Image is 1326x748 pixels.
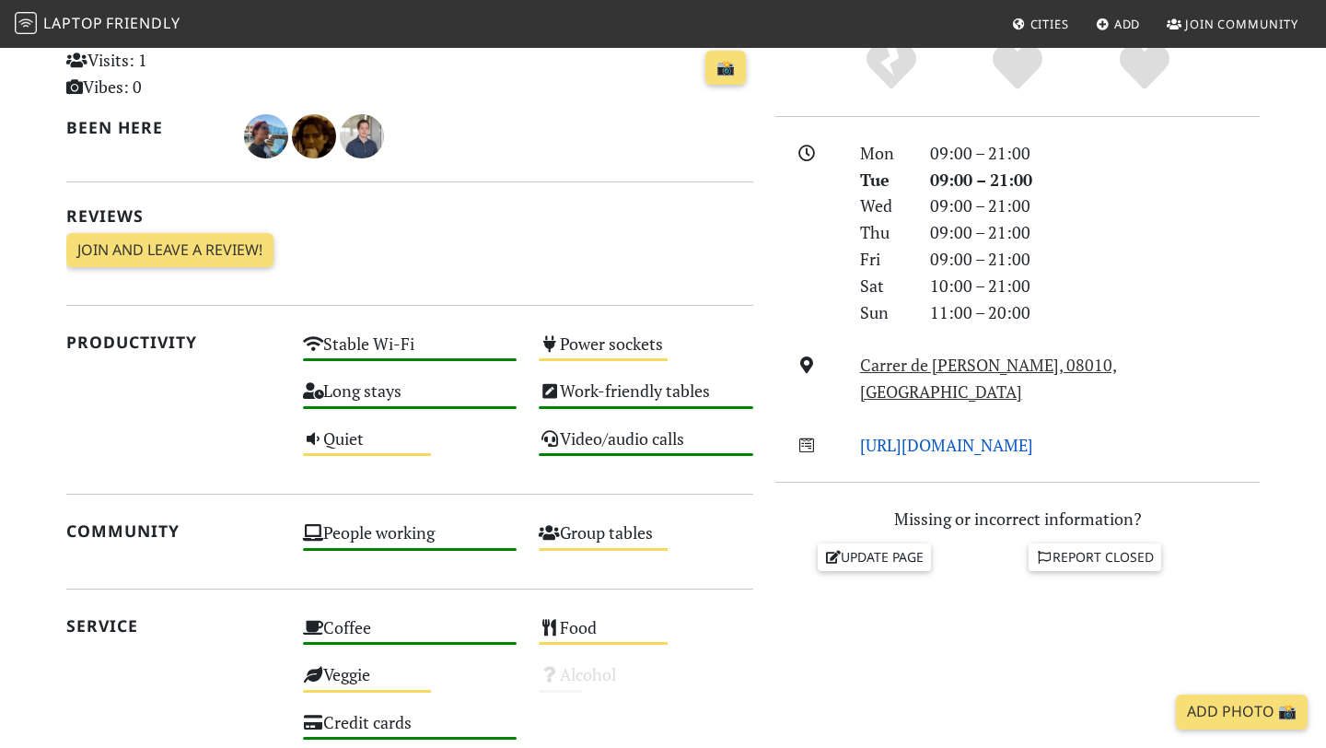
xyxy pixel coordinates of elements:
[860,354,1117,403] a: Carrer de [PERSON_NAME], 08010, [GEOGRAPHIC_DATA]
[1185,16,1298,32] span: Join Community
[828,42,955,93] div: No
[43,13,103,33] span: Laptop
[66,233,273,268] a: Join and leave a review!
[66,118,222,137] h2: Been here
[528,613,764,660] div: Food
[15,8,180,41] a: LaptopFriendly LaptopFriendly
[340,114,384,158] img: 1078-victor.jpg
[849,167,919,193] div: Tue
[528,329,764,376] div: Power sockets
[1159,7,1306,41] a: Join Community
[244,114,288,158] img: 3207-lucas.jpg
[1029,543,1161,571] a: Report closed
[1005,7,1076,41] a: Cities
[66,616,281,636] h2: Service
[340,123,384,146] span: Victor Piella
[15,12,37,34] img: LaptopFriendly
[849,246,919,273] div: Fri
[66,47,281,100] p: Visits: 1 Vibes: 0
[292,613,529,660] div: Coffee
[919,219,1271,246] div: 09:00 – 21:00
[292,518,529,565] div: People working
[292,329,529,376] div: Stable Wi-Fi
[818,543,932,571] a: Update page
[292,114,336,158] img: 2029-fabrizio.jpg
[919,193,1271,219] div: 09:00 – 21:00
[919,167,1271,193] div: 09:00 – 21:00
[66,206,753,226] h2: Reviews
[919,273,1271,299] div: 10:00 – 21:00
[919,299,1271,326] div: 11:00 – 20:00
[849,193,919,219] div: Wed
[919,140,1271,167] div: 09:00 – 21:00
[1114,16,1141,32] span: Add
[528,518,764,565] div: Group tables
[860,434,1033,456] a: [URL][DOMAIN_NAME]
[292,376,529,423] div: Long stays
[292,424,529,471] div: Quiet
[849,219,919,246] div: Thu
[1081,42,1208,93] div: Definitely!
[1030,16,1069,32] span: Cities
[954,42,1081,93] div: Yes
[849,140,919,167] div: Mon
[106,13,180,33] span: Friendly
[775,506,1260,532] p: Missing or incorrect information?
[849,299,919,326] div: Sun
[705,51,746,86] a: 📸
[528,376,764,423] div: Work-friendly tables
[919,246,1271,273] div: 09:00 – 21:00
[1088,7,1148,41] a: Add
[292,660,529,707] div: Veggie
[66,333,281,352] h2: Productivity
[528,660,764,707] div: Alcohol
[849,273,919,299] div: Sat
[292,123,340,146] span: Fabrizio Palasciano
[528,424,764,471] div: Video/audio calls
[66,521,281,541] h2: Community
[244,123,292,146] span: Lucas Picollo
